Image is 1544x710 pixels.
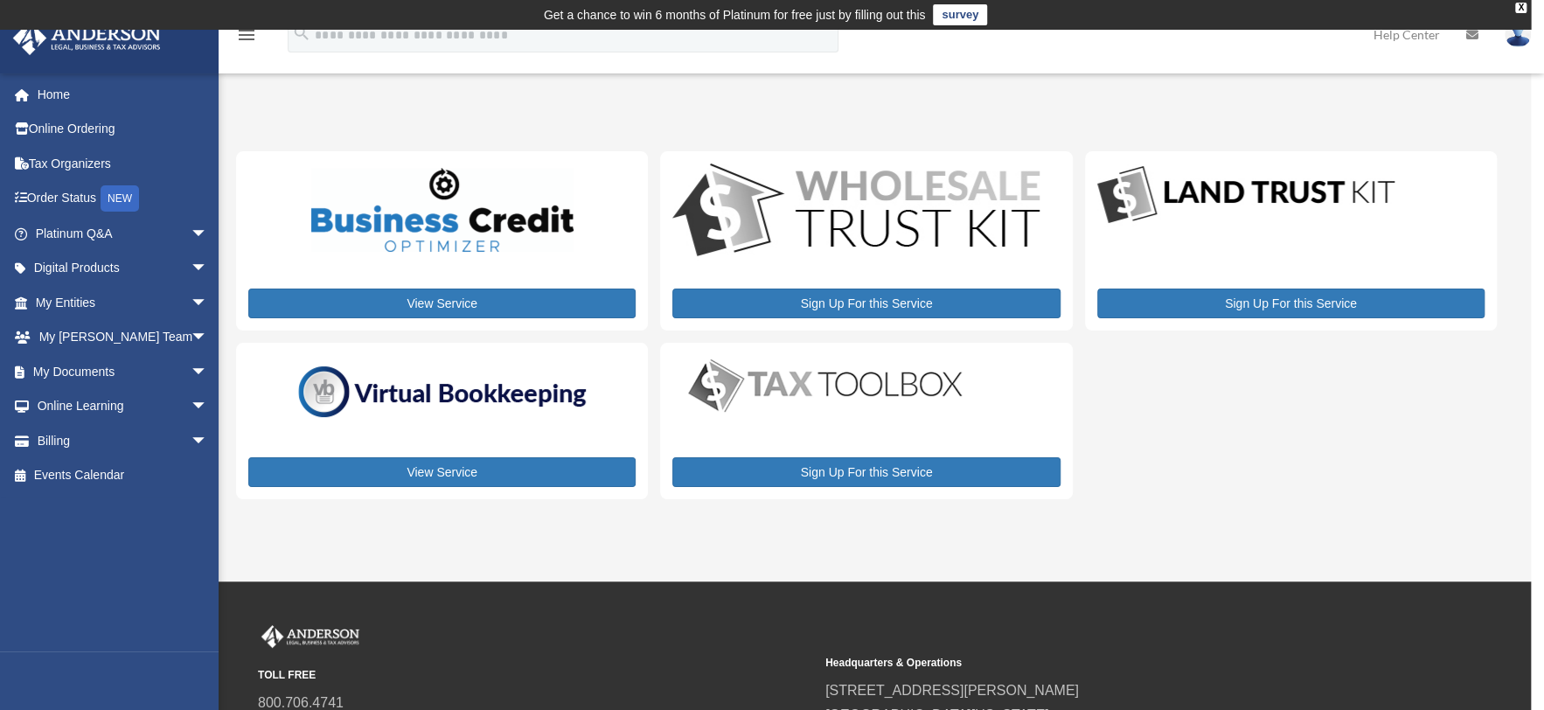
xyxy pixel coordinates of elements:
span: arrow_drop_down [191,285,226,321]
a: Digital Productsarrow_drop_down [12,251,226,286]
a: Events Calendar [12,458,234,493]
a: Sign Up For this Service [672,289,1060,318]
div: Get a chance to win 6 months of Platinum for free just by filling out this [544,4,926,25]
span: arrow_drop_down [191,216,226,252]
a: Order StatusNEW [12,181,234,217]
span: arrow_drop_down [191,354,226,390]
a: Online Ordering [12,112,234,147]
img: Anderson Advisors Platinum Portal [258,625,363,648]
a: Tax Organizers [12,146,234,181]
small: Headquarters & Operations [825,654,1381,672]
a: Sign Up For this Service [672,457,1060,487]
a: View Service [248,457,636,487]
a: Billingarrow_drop_down [12,423,234,458]
img: Anderson Advisors Platinum Portal [8,21,166,55]
a: Online Learningarrow_drop_down [12,389,234,424]
a: My Entitiesarrow_drop_down [12,285,234,320]
a: Platinum Q&Aarrow_drop_down [12,216,234,251]
a: My [PERSON_NAME] Teamarrow_drop_down [12,320,234,355]
a: [STREET_ADDRESS][PERSON_NAME] [825,683,1079,698]
a: 800.706.4741 [258,695,344,710]
span: arrow_drop_down [191,251,226,287]
span: arrow_drop_down [191,389,226,425]
img: WS-Trust-Kit-lgo-1.jpg [672,164,1040,261]
a: Home [12,77,234,112]
img: taxtoolbox_new-1.webp [672,355,978,416]
a: View Service [248,289,636,318]
a: survey [933,4,987,25]
div: NEW [101,185,139,212]
small: TOLL FREE [258,666,813,685]
a: menu [236,31,257,45]
i: search [292,24,311,43]
a: Sign Up For this Service [1097,289,1485,318]
img: LandTrust_lgo-1.jpg [1097,164,1394,227]
div: close [1515,3,1527,13]
i: menu [236,24,257,45]
span: arrow_drop_down [191,423,226,459]
a: My Documentsarrow_drop_down [12,354,234,389]
span: arrow_drop_down [191,320,226,356]
img: User Pic [1505,22,1531,47]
